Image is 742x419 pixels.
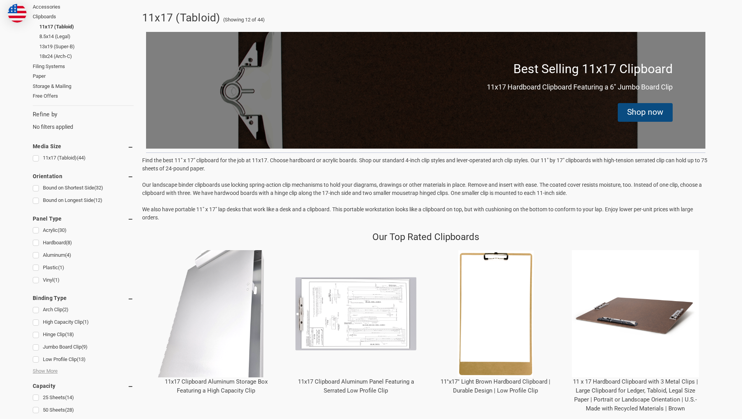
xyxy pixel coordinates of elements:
[152,250,280,377] img: 11x17 Clipboard Aluminum Storage Box Featuring a High Capacity Clip
[33,293,134,303] h5: Binding Type
[58,227,67,233] span: (30)
[33,110,134,119] h5: Refine by
[33,342,134,352] a: Jumbo Board Clip
[66,240,72,245] span: (8)
[33,214,134,223] h5: Panel Type
[372,230,479,244] p: Our Top Rated Clipboards
[94,185,103,191] span: (32)
[65,407,74,413] span: (28)
[223,16,265,24] span: (Showing 12 of 44)
[33,317,134,328] a: High Capacity Clip
[58,265,64,270] span: (1)
[39,22,134,32] a: 11x17 (Tabloid)
[33,305,134,315] a: Arch Clip
[432,250,559,377] img: 11"x17" Light Brown Hardboard Clipboard | Durable Design | Low Profile Clip
[33,110,134,131] div: No filters applied
[142,182,702,196] span: Our landscape binder clipboards use locking spring-action clip mechanisms to hold your diagrams, ...
[487,82,673,92] p: 11x17 Hardboard Clipboard Featuring a 6" Jumbo Board Clip
[513,60,673,78] p: Best Selling 11x17 Clipboard
[65,252,71,258] span: (4)
[33,275,134,286] a: Vinyl
[62,307,69,312] span: (2)
[33,263,134,273] a: Plastic
[39,42,134,52] a: 13x19 (Super-B)
[33,71,134,81] a: Paper
[33,172,134,181] h5: Orientation
[39,32,134,42] a: 8.5x14 (Legal)
[33,153,134,163] a: 11x17 (Tabloid)
[33,354,134,365] a: Low Profile Clip
[572,250,699,377] img: 11 x 17 Hardboard Clipboard with 3 Metal Clips | Large Clipboard for Ledger, Tabloid, Legal Size ...
[33,2,134,12] a: Accessories
[8,4,26,23] img: duty and tax information for United States
[298,378,414,394] a: 11x17 Clipboard Aluminum Panel Featuring a Serrated Low Profile Clip
[33,183,134,193] a: Bound on Shortest Side
[65,394,74,400] span: (14)
[678,398,742,419] iframe: Google Customer Reviews
[33,225,134,236] a: Acrylic
[93,197,102,203] span: (12)
[292,250,419,377] img: 11x17 Clipboard Aluminum Panel Featuring a Serrated Low Profile Clip
[77,356,86,362] span: (13)
[142,8,220,28] h1: 11x17 (Tabloid)
[33,195,134,206] a: Bound on Longest Side
[618,103,673,122] div: Shop now
[33,367,58,375] span: Show More
[83,319,89,325] span: (1)
[33,330,134,340] a: Hinge Clip
[33,61,134,72] a: Filing Systems
[33,381,134,391] h5: Capacity
[33,405,134,415] a: 50 Sheets
[627,106,663,119] div: Shop now
[573,378,698,412] a: 11 x 17 Hardboard Clipboard with 3 Metal Clips | Large Clipboard for Ledger, Tabloid, Legal Size ...
[39,51,134,61] a: 18x24 (Arch-C)
[142,206,693,221] span: We also have portable 11" x 17" lap desks that work like a desk and a clipboard. This portable wo...
[53,277,60,283] span: (1)
[33,81,134,91] a: Storage & Mailing
[286,244,426,401] div: 11x17 Clipboard Aluminum Panel Featuring a Serrated Low Profile Clip
[33,393,134,403] a: 25 Sheets
[33,238,134,248] a: Hardboard
[426,244,566,401] div: 11"x17" Light Brown Hardboard Clipboard | Durable Design | Low Profile Clip
[33,91,134,101] a: Free Offers
[65,331,74,337] span: (18)
[33,250,134,261] a: Aluminum
[77,155,86,161] span: (44)
[142,157,707,172] span: Find the best 11" x 17" clipboard for the job at 11x17. Choose hardboard or acrylic boards. Shop ...
[441,378,550,394] a: 11"x17" Light Brown Hardboard Clipboard | Durable Design | Low Profile Clip
[146,244,286,401] div: 11x17 Clipboard Aluminum Storage Box Featuring a High Capacity Clip
[81,344,88,350] span: (9)
[33,12,134,22] a: Clipboards
[165,378,268,394] a: 11x17 Clipboard Aluminum Storage Box Featuring a High Capacity Clip
[33,142,134,151] h5: Media Size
